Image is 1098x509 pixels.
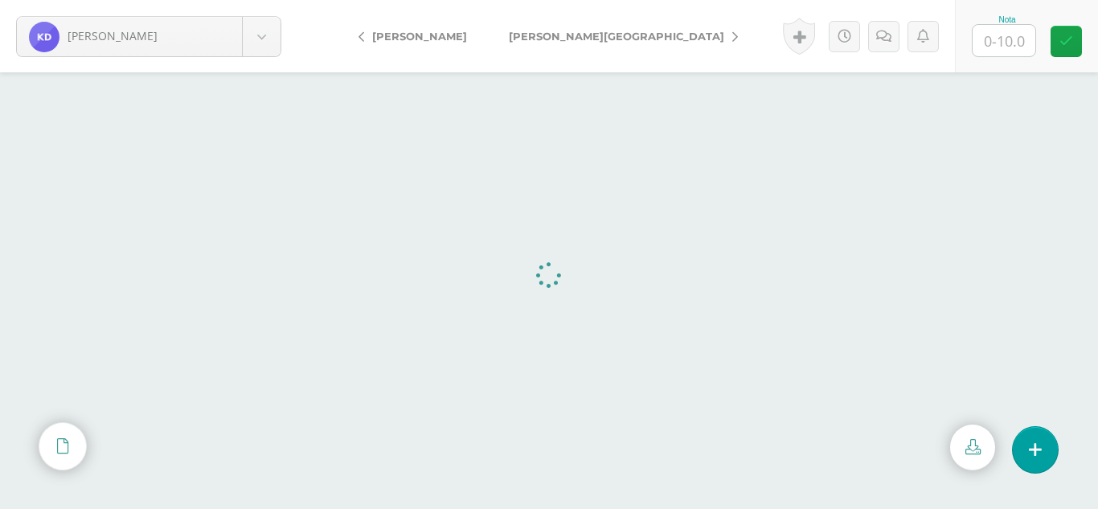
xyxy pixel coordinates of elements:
span: [PERSON_NAME] [372,30,467,43]
img: 6dc12fb0bf0ef381d60557e30748a3c6.png [29,22,59,52]
a: [PERSON_NAME][GEOGRAPHIC_DATA] [488,17,751,55]
input: 0-10.0 [973,25,1035,56]
span: [PERSON_NAME][GEOGRAPHIC_DATA] [509,30,724,43]
a: [PERSON_NAME] [17,17,281,56]
span: [PERSON_NAME] [68,28,158,43]
a: [PERSON_NAME] [346,17,488,55]
div: Nota [972,15,1043,24]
